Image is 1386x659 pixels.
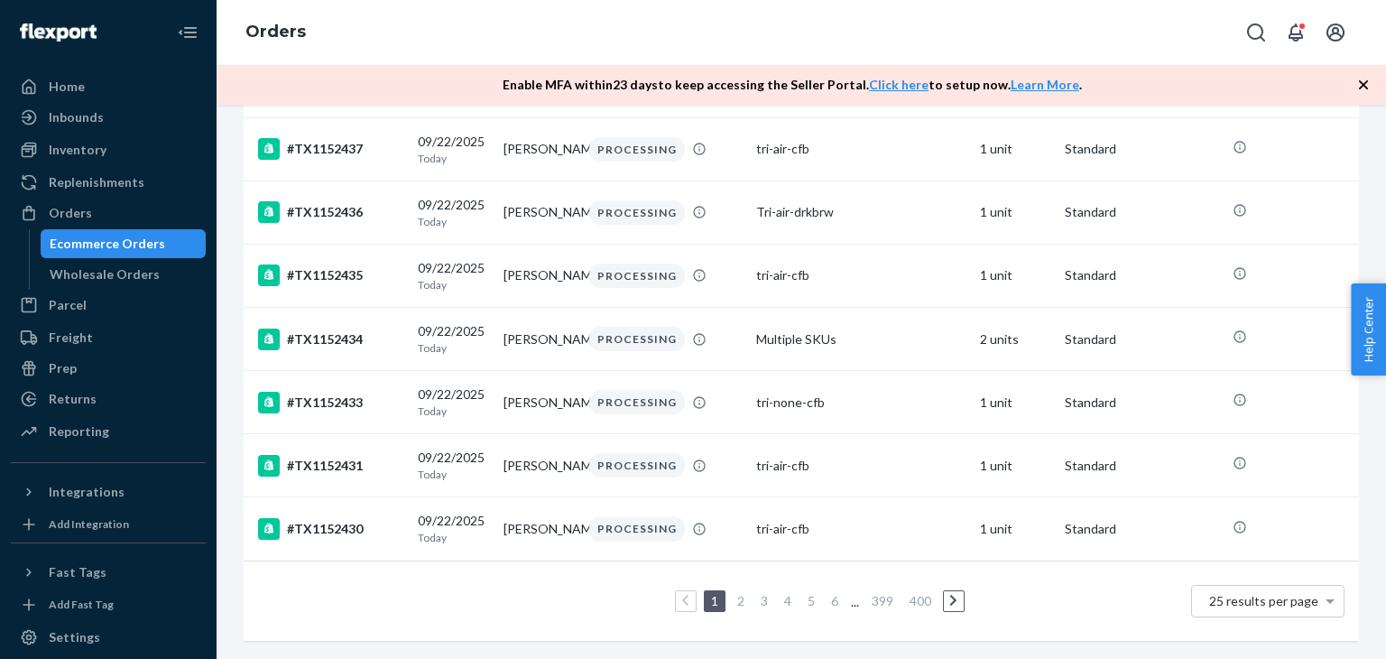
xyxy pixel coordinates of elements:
[1065,266,1217,284] p: Standard
[49,516,129,532] div: Add Integration
[756,457,965,475] div: tri-air-cfb
[496,117,582,181] td: [PERSON_NAME]
[496,434,582,497] td: [PERSON_NAME]
[11,72,206,101] a: Home
[804,593,818,608] a: Page 5
[850,590,860,612] li: ...
[418,322,489,356] div: 09/22/2025
[1065,203,1217,221] p: Standard
[49,204,92,222] div: Orders
[973,497,1058,561] td: 1 unit
[589,516,685,541] div: PROCESSING
[49,141,106,159] div: Inventory
[756,266,965,284] div: tri-air-cfb
[49,173,144,191] div: Replenishments
[170,14,206,51] button: Close Navigation
[20,23,97,42] img: Flexport logo
[49,422,109,441] div: Reporting
[589,200,685,225] div: PROCESSING
[418,467,489,482] p: Today
[756,520,965,538] div: tri-air-cfb
[589,327,685,351] div: PROCESSING
[418,385,489,419] div: 09/22/2025
[11,291,206,320] a: Parcel
[258,329,403,350] div: #TX1152434
[1065,457,1217,475] p: Standard
[1065,520,1217,538] p: Standard
[496,308,582,371] td: [PERSON_NAME]
[41,229,207,258] a: Ecommerce Orders
[50,265,160,283] div: Wholesale Orders
[258,201,403,223] div: #TX1152436
[49,628,100,646] div: Settings
[1065,394,1217,412] p: Standard
[1011,77,1079,92] a: Learn More
[49,359,77,377] div: Prep
[49,483,125,501] div: Integrations
[749,308,972,371] td: Multiple SKUs
[756,394,965,412] div: tri-none-cfb
[827,593,842,608] a: Page 6
[11,594,206,616] a: Add Fast Tag
[418,196,489,229] div: 09/22/2025
[906,593,935,608] a: Page 400
[258,265,403,286] div: #TX1152435
[973,117,1058,181] td: 1 unit
[418,449,489,482] div: 09/22/2025
[734,593,748,608] a: Page 2
[11,354,206,383] a: Prep
[496,497,582,561] td: [PERSON_NAME]
[49,296,87,314] div: Parcel
[973,371,1058,434] td: 1 unit
[49,329,93,347] div: Freight
[1065,330,1217,348] p: Standard
[418,133,489,166] div: 09/22/2025
[258,455,403,477] div: #TX1152431
[11,417,206,446] a: Reporting
[503,76,1082,94] p: Enable MFA within 23 days to keep accessing the Seller Portal. to setup now. .
[496,244,582,307] td: [PERSON_NAME]
[11,135,206,164] a: Inventory
[50,235,165,253] div: Ecommerce Orders
[1238,14,1274,51] button: Open Search Box
[496,371,582,434] td: [PERSON_NAME]
[418,530,489,545] p: Today
[756,203,965,221] div: Tri-air-drkbrw
[868,593,897,608] a: Page 399
[231,6,320,59] ol: breadcrumbs
[756,140,965,158] div: tri-air-cfb
[11,558,206,587] button: Fast Tags
[49,597,114,612] div: Add Fast Tag
[973,434,1058,497] td: 1 unit
[245,22,306,42] a: Orders
[1065,140,1217,158] p: Standard
[973,181,1058,244] td: 1 unit
[418,214,489,229] p: Today
[418,404,489,419] p: Today
[757,593,772,608] a: Page 3
[49,78,85,96] div: Home
[41,260,207,289] a: Wholesale Orders
[973,244,1058,307] td: 1 unit
[11,103,206,132] a: Inbounds
[11,323,206,352] a: Freight
[869,77,929,92] a: Click here
[11,385,206,413] a: Returns
[11,623,206,652] a: Settings
[418,259,489,292] div: 09/22/2025
[258,392,403,413] div: #TX1152433
[781,593,795,608] a: Page 4
[707,593,722,608] a: Page 1 is your current page
[418,151,489,166] p: Today
[11,478,206,506] button: Integrations
[589,390,685,414] div: PROCESSING
[258,518,403,540] div: #TX1152430
[49,390,97,408] div: Returns
[973,308,1058,371] td: 2 units
[1351,283,1386,376] button: Help Center
[11,199,206,227] a: Orders
[418,340,489,356] p: Today
[49,563,106,581] div: Fast Tags
[11,514,206,535] a: Add Integration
